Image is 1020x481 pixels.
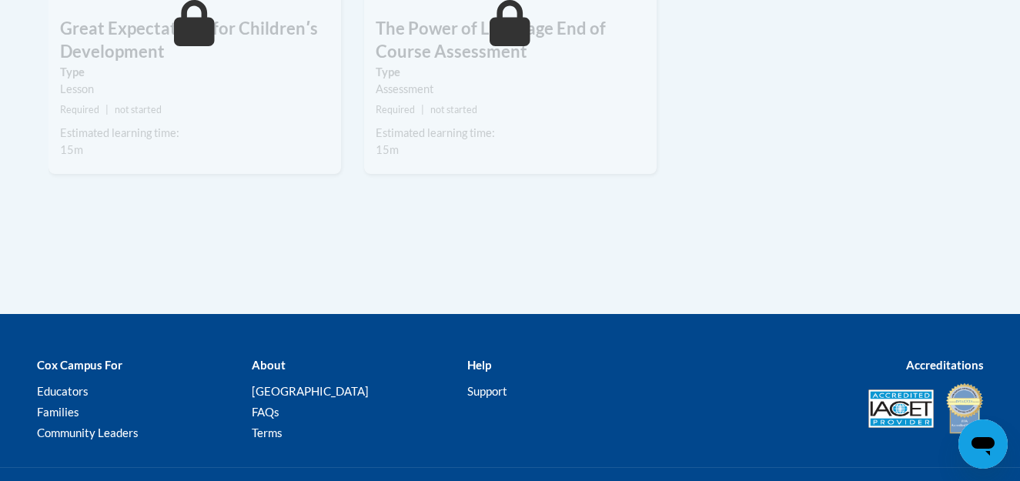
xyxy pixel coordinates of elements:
[48,17,341,65] h3: Great Expectations for Childrenʹs Development
[37,358,122,372] b: Cox Campus For
[252,405,279,419] a: FAQs
[430,104,477,115] span: not started
[376,104,415,115] span: Required
[376,125,645,142] div: Estimated learning time:
[364,17,657,65] h3: The Power of Language End of Course Assessment
[467,358,491,372] b: Help
[60,104,99,115] span: Required
[252,384,369,398] a: [GEOGRAPHIC_DATA]
[60,81,329,98] div: Lesson
[421,104,424,115] span: |
[958,419,1008,469] iframe: Button to launch messaging window
[60,64,329,81] label: Type
[105,104,109,115] span: |
[252,358,286,372] b: About
[945,382,984,436] img: IDA® Accredited
[376,64,645,81] label: Type
[906,358,984,372] b: Accreditations
[37,405,79,419] a: Families
[376,143,399,156] span: 15m
[60,143,83,156] span: 15m
[115,104,162,115] span: not started
[37,426,139,439] a: Community Leaders
[868,389,934,428] img: Accredited IACET® Provider
[376,81,645,98] div: Assessment
[60,125,329,142] div: Estimated learning time:
[252,426,283,439] a: Terms
[37,384,89,398] a: Educators
[467,384,507,398] a: Support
